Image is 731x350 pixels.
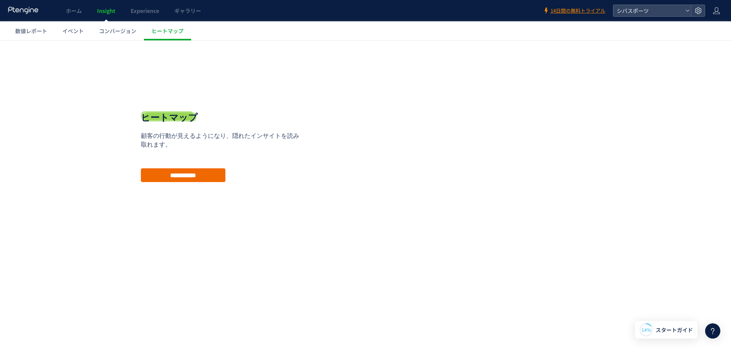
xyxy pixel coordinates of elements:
span: ギャラリー [174,7,201,14]
span: 数値レポート [15,27,47,35]
span: 14% [642,326,651,333]
span: 14日間の無料トライアル [551,7,605,14]
span: ヒートマップ [152,27,184,35]
h1: ヒートマップ [141,71,198,84]
span: コンバージョン [99,27,136,35]
span: Experience [131,7,159,14]
span: シバスポーツ [614,5,682,16]
span: イベント [62,27,84,35]
span: スタートガイド [656,326,693,334]
span: Insight [97,7,115,14]
p: 顧客の行動が見えるようになり、隠れたインサイトを読み取れます。 [141,91,305,109]
span: ホーム [66,7,82,14]
a: 14日間の無料トライアル [543,7,605,14]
